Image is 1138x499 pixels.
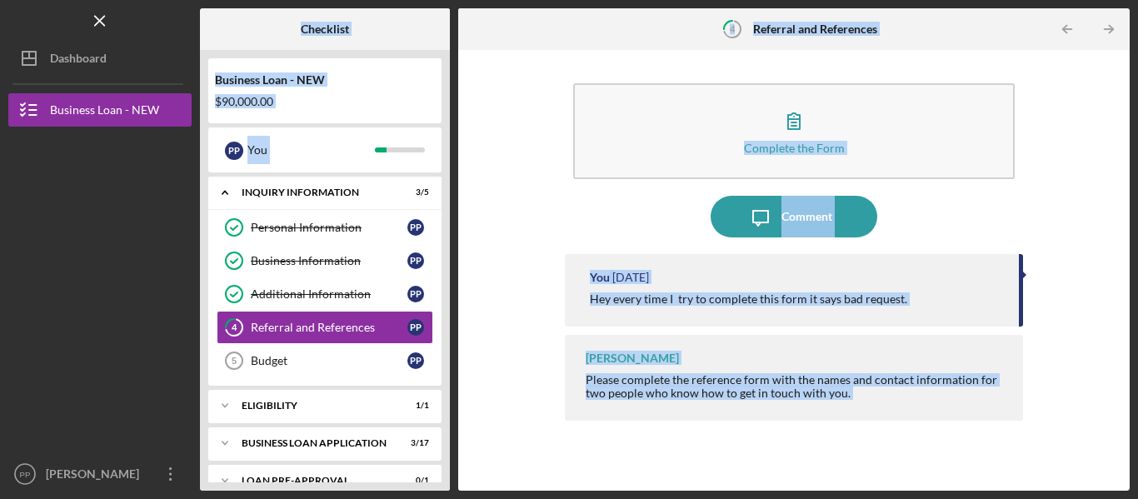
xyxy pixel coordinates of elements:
[301,22,349,36] b: Checklist
[407,352,424,369] div: P P
[251,221,407,234] div: Personal Information
[217,344,433,377] a: 5BudgetPP
[399,476,429,486] div: 0 / 1
[215,95,435,108] div: $90,000.00
[251,254,407,267] div: Business Information
[50,93,159,131] div: Business Loan - NEW
[242,438,387,448] div: BUSINESS LOAN APPLICATION
[217,211,433,244] a: Personal InformationPP
[573,83,1015,179] button: Complete the Form
[217,244,433,277] a: Business InformationPP
[251,321,407,334] div: Referral and References
[50,42,107,79] div: Dashboard
[407,252,424,269] div: P P
[242,187,387,197] div: INQUIRY INFORMATION
[8,93,192,127] button: Business Loan - NEW
[399,401,429,411] div: 1 / 1
[8,42,192,75] button: Dashboard
[225,142,243,160] div: P P
[586,352,679,365] div: [PERSON_NAME]
[242,476,387,486] div: LOAN PRE-APPROVAL
[590,292,907,306] div: Hey every time I try to complete this form it says bad request.
[744,142,845,154] div: Complete the Form
[612,271,649,284] time: 2025-06-17 17:44
[753,22,877,36] b: Referral and References
[711,196,877,237] button: Comment
[215,73,435,87] div: Business Loan - NEW
[781,196,832,237] div: Comment
[399,438,429,448] div: 3 / 17
[247,136,375,164] div: You
[20,470,31,479] text: PP
[407,286,424,302] div: P P
[590,271,610,284] div: You
[407,219,424,236] div: P P
[232,356,237,366] tspan: 5
[242,401,387,411] div: ELIGIBILITY
[730,23,736,34] tspan: 4
[407,319,424,336] div: P P
[399,187,429,197] div: 3 / 5
[232,322,237,333] tspan: 4
[42,457,150,495] div: [PERSON_NAME]
[251,287,407,301] div: Additional Information
[217,311,433,344] a: 4Referral and ReferencesPP
[586,373,1006,400] div: Please complete the reference form with the names and contact information for two people who know...
[251,354,407,367] div: Budget
[217,277,433,311] a: Additional InformationPP
[8,457,192,491] button: PP[PERSON_NAME]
